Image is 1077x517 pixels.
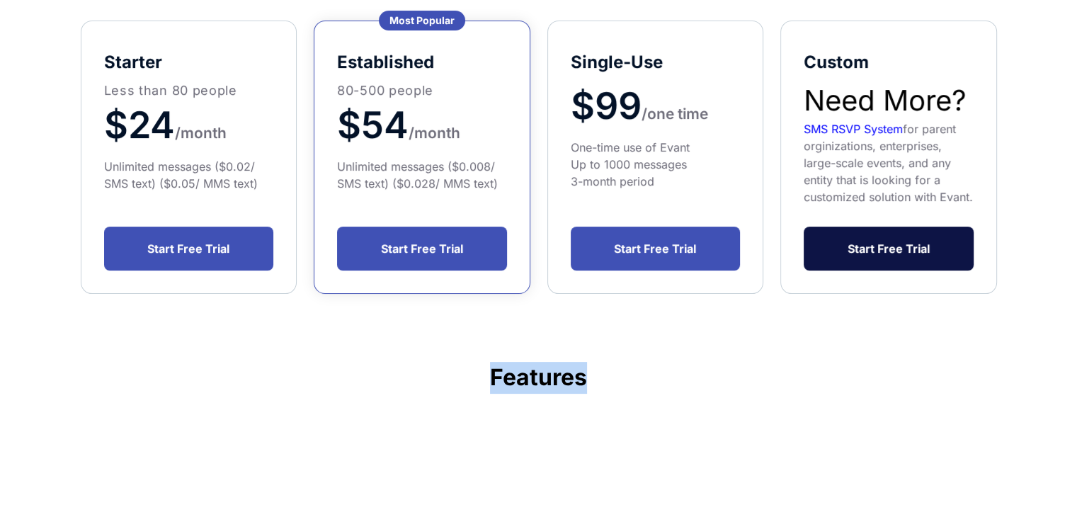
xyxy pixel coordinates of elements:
[804,120,974,205] div: for parent orginizations, enterprises, large-scale events, and any entity that is looking for a c...
[337,227,507,271] a: Start Free Trial
[804,227,974,271] a: Start Free Trial
[175,124,227,142] span: /month
[414,124,460,142] span: month
[337,103,409,147] span: $54
[104,158,274,192] div: Unlimited messages ($0.02/ SMS text) ($0.05/ MMS text)
[409,124,414,142] span: /
[81,362,997,394] h3: Features
[571,139,741,190] div: One-time use of Evant Up to 1000 messages 3-month period
[104,227,274,271] a: Start Free Trial
[804,122,903,136] a: SMS RSVP System
[571,227,741,271] a: Start Free Trial
[642,105,708,123] span: /one time
[571,84,642,128] span: $99
[104,103,175,147] span: $24
[414,103,460,147] a: month
[337,158,507,192] div: Unlimited messages ($0.008/ SMS text) ($0.028/ MMS text)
